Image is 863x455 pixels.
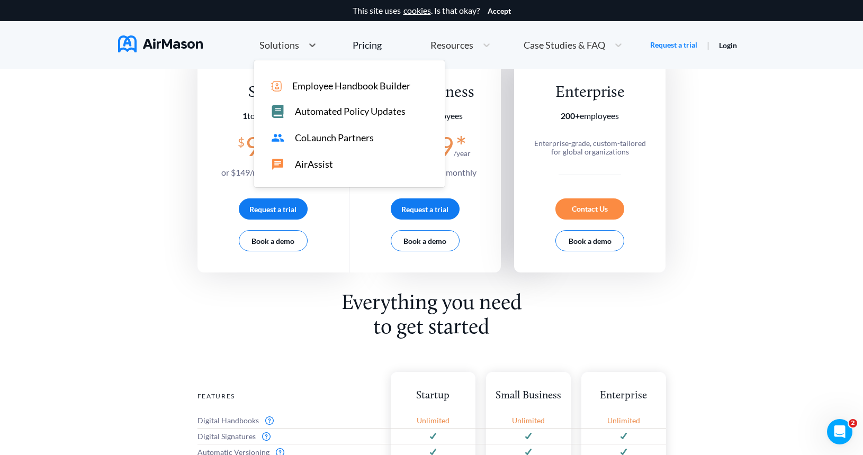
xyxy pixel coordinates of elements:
[386,130,454,162] span: 1,499
[391,198,460,220] button: Request a trial
[295,132,374,143] span: CoLaunch Partners
[555,230,624,251] button: Book a demo
[391,389,475,403] div: Startup
[197,416,259,425] span: Digital Handbooks
[265,416,274,425] img: svg+xml;base64,PD94bWwgdmVyc2lvbj0iMS4wIiBlbmNvZGluZz0idXRmLTgiPz4KPHN2ZyB3aWR0aD0iMTZweCIgaGVpZ2...
[827,419,852,444] iframe: Intercom live chat
[271,81,282,92] img: icon
[295,106,406,117] span: Automated Policy Updates
[197,389,380,403] div: Features
[529,111,651,121] section: employees
[555,198,624,220] div: Contact Us
[403,6,431,15] a: cookies
[259,40,299,50] span: Solutions
[391,230,460,251] button: Book a demo
[353,35,382,54] a: Pricing
[245,130,291,162] span: 999
[719,41,737,50] a: Login
[197,432,256,441] span: Digital Signatures
[525,433,532,440] img: svg+xml;base64,PD94bWwgdmVyc2lvbj0iMS4wIiBlbmNvZGluZz0idXRmLTgiPz4KPHN2ZyB3aWR0aD0iMTJweCIgaGVpZ2...
[353,40,382,50] div: Pricing
[512,416,545,425] span: Unlimited
[486,389,571,403] div: Small Business
[621,433,627,440] img: svg+xml;base64,PD94bWwgdmVyc2lvbj0iMS4wIiBlbmNvZGluZz0idXRmLTgiPz4KPHN2ZyB3aWR0aD0iMTJweCIgaGVpZ2...
[242,111,265,121] span: to
[221,167,325,177] span: or $ 149 /mo if billed monthly
[242,111,247,121] b: 1
[529,83,651,103] div: Enterprise
[221,83,325,103] div: Startup
[292,80,410,92] span: Employee Handbook Builder
[430,40,473,50] span: Resources
[561,111,580,121] b: 200+
[262,432,271,441] img: svg+xml;base64,PD94bWwgdmVyc2lvbj0iMS4wIiBlbmNvZGluZz0idXRmLTgiPz4KPHN2ZyB3aWR0aD0iMTZweCIgaGVpZ2...
[118,35,203,52] img: AirMason Logo
[581,389,666,403] div: Enterprise
[488,7,511,15] button: Accept cookies
[238,131,245,149] span: $
[334,292,529,340] h2: Everything you need to get started
[295,159,333,170] span: AirAssist
[849,419,857,427] span: 2
[607,416,640,425] span: Unlimited
[417,416,450,425] span: Unlimited
[430,433,436,440] img: svg+xml;base64,PD94bWwgdmVyc2lvbj0iMS4wIiBlbmNvZGluZz0idXRmLTgiPz4KPHN2ZyB3aWR0aD0iMTJweCIgaGVpZ2...
[239,230,308,251] button: Book a demo
[524,40,605,50] span: Case Studies & FAQ
[239,198,308,220] button: Request a trial
[534,139,646,156] span: Enterprise-grade, custom-tailored for global organizations
[707,40,709,50] span: |
[221,111,325,121] section: employees
[650,40,697,50] a: Request a trial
